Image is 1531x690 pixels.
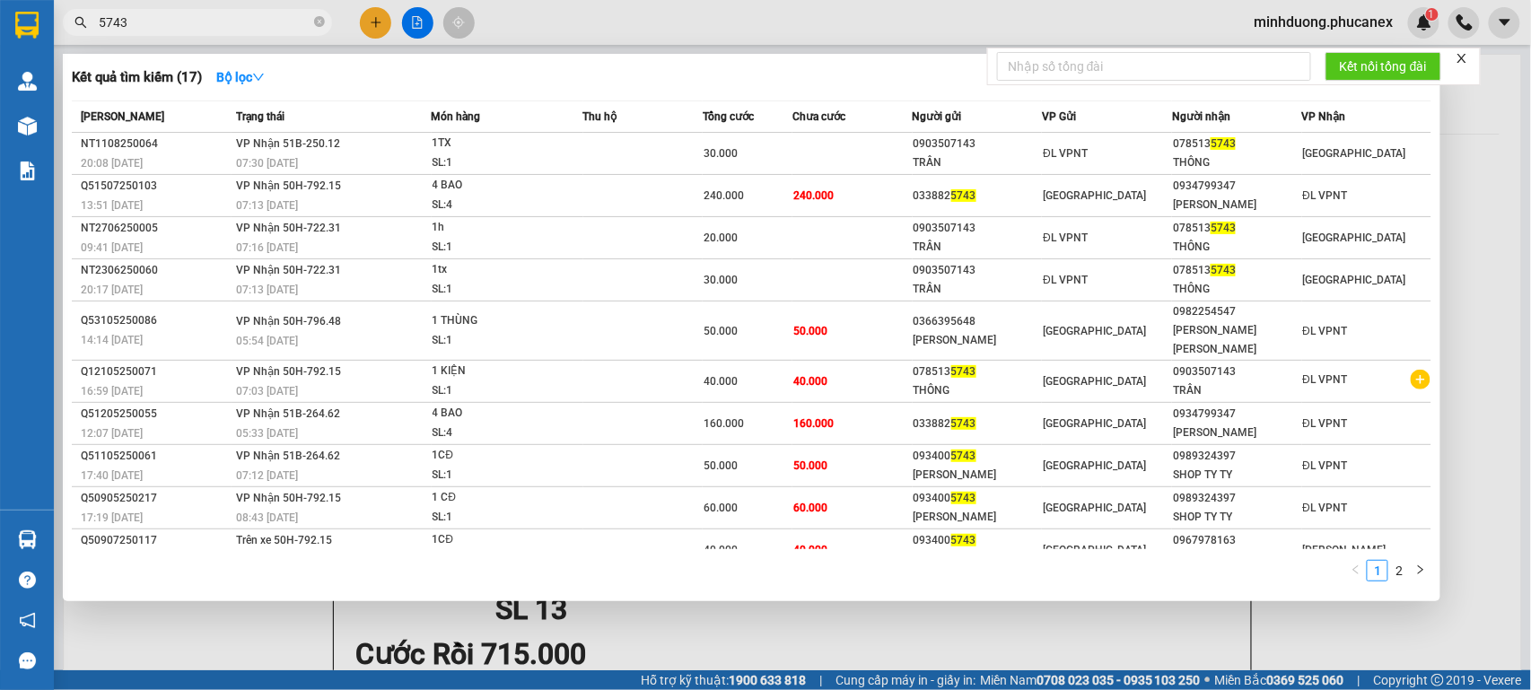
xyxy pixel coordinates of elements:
div: SL: 1 [433,331,567,351]
span: 5743 [1211,222,1236,234]
div: 033882 [914,187,1042,205]
div: 1 THÙNG [433,311,567,331]
div: THÔNG [1173,280,1301,299]
span: 5743 [1211,137,1236,150]
div: Q50905250217 [81,489,231,508]
span: 5743 [951,534,976,546]
div: [PERSON_NAME] [PERSON_NAME] [1173,321,1301,359]
span: 60.000 [793,502,827,514]
span: [GEOGRAPHIC_DATA] [1043,375,1146,388]
span: 5743 [1211,264,1236,276]
span: 5743 [951,365,976,378]
button: Bộ lọcdown [202,63,279,92]
span: 16:59 [DATE] [81,385,143,397]
span: VP Nhận 51B-264.62 [236,407,340,420]
span: 160.000 [704,417,744,430]
span: 20:08 [DATE] [81,157,143,170]
span: [GEOGRAPHIC_DATA] [1043,325,1146,337]
img: warehouse-icon [18,530,37,549]
span: ĐL VPNT [1043,147,1088,160]
div: SHOP TY TY [1173,466,1301,485]
span: 50.000 [793,459,827,472]
span: 50.000 [704,459,738,472]
input: Nhập số tổng đài [997,52,1311,81]
span: 60.000 [704,502,738,514]
div: SL: 1 [433,280,567,300]
span: VP Nhận 51B-250.12 [236,137,340,150]
span: [GEOGRAPHIC_DATA] [1043,189,1146,202]
div: 078513 [1173,261,1301,280]
span: ĐL VPNT [1303,417,1348,430]
div: 1h [433,218,567,238]
span: VP Nhận 50H-722.31 [236,222,341,234]
span: plus-circle [1411,370,1430,389]
div: THÔNG [1173,238,1301,257]
span: 07:30 [DATE] [236,157,298,170]
span: close [1456,52,1468,65]
div: 1CĐ [433,446,567,466]
span: 07:13 [DATE] [236,199,298,212]
span: ĐL VPNT [1303,459,1348,472]
div: SHOP TY TY [1173,508,1301,527]
span: [PERSON_NAME] [81,110,164,123]
span: right [1415,564,1426,575]
div: 1CĐ [433,530,567,550]
div: TRẦN [1173,381,1301,400]
span: 17:19 [DATE] [81,511,143,524]
div: Q51205250055 [81,405,231,424]
div: 0967978163 [1173,531,1301,550]
span: ĐL VPNT [1043,274,1088,286]
div: 1 CĐ [433,488,567,508]
span: search [74,16,87,29]
span: 30.000 [704,274,738,286]
span: 12:07 [DATE] [81,427,143,440]
div: 093400 [914,531,1042,550]
span: VP Nhận 50H-792.15 [236,492,341,504]
span: Món hàng [432,110,481,123]
span: left [1351,564,1361,575]
span: Thu hộ [583,110,617,123]
div: 0903507143 [914,261,1042,280]
span: 5743 [951,189,976,202]
span: [GEOGRAPHIC_DATA] [1303,274,1406,286]
span: [GEOGRAPHIC_DATA] [1303,147,1406,160]
div: 093400 [914,447,1042,466]
button: left [1345,560,1367,581]
span: Người gửi [913,110,962,123]
span: 5743 [951,450,976,462]
span: [GEOGRAPHIC_DATA] [1043,417,1146,430]
div: 1tx [433,260,567,280]
span: VP Nhận [1302,110,1346,123]
span: VP Nhận 50H-796.48 [236,315,341,328]
span: [GEOGRAPHIC_DATA] [1043,544,1146,556]
h3: Kết quả tìm kiếm ( 17 ) [72,68,202,87]
div: [PERSON_NAME] [1173,424,1301,442]
img: logo-vxr [15,12,39,39]
div: [PERSON_NAME] [914,331,1042,350]
span: VP Nhận 51B-264.62 [236,450,340,462]
span: message [19,652,36,669]
div: 078513 [1173,219,1301,238]
div: TRẦN [914,280,1042,299]
div: 4 BAO [433,176,567,196]
div: NT1108250064 [81,135,231,153]
div: Q53105250086 [81,311,231,330]
span: VP Nhận 50H-722.31 [236,264,341,276]
strong: Bộ lọc [216,70,265,84]
span: Tổng cước [703,110,754,123]
span: [GEOGRAPHIC_DATA] [1043,502,1146,514]
a: 2 [1389,561,1409,581]
div: Q50907250117 [81,531,231,550]
span: ĐL VPNT [1043,231,1088,244]
span: 5743 [951,417,976,430]
div: 078513 [1173,135,1301,153]
span: 30.000 [704,147,738,160]
div: NT2306250060 [81,261,231,280]
span: 20:17 [DATE] [81,284,143,296]
div: [PERSON_NAME] [1173,196,1301,214]
span: 50.000 [793,325,827,337]
span: 240.000 [704,189,744,202]
div: SL: 1 [433,153,567,173]
div: 0934799347 [1173,405,1301,424]
div: Q51105250061 [81,447,231,466]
